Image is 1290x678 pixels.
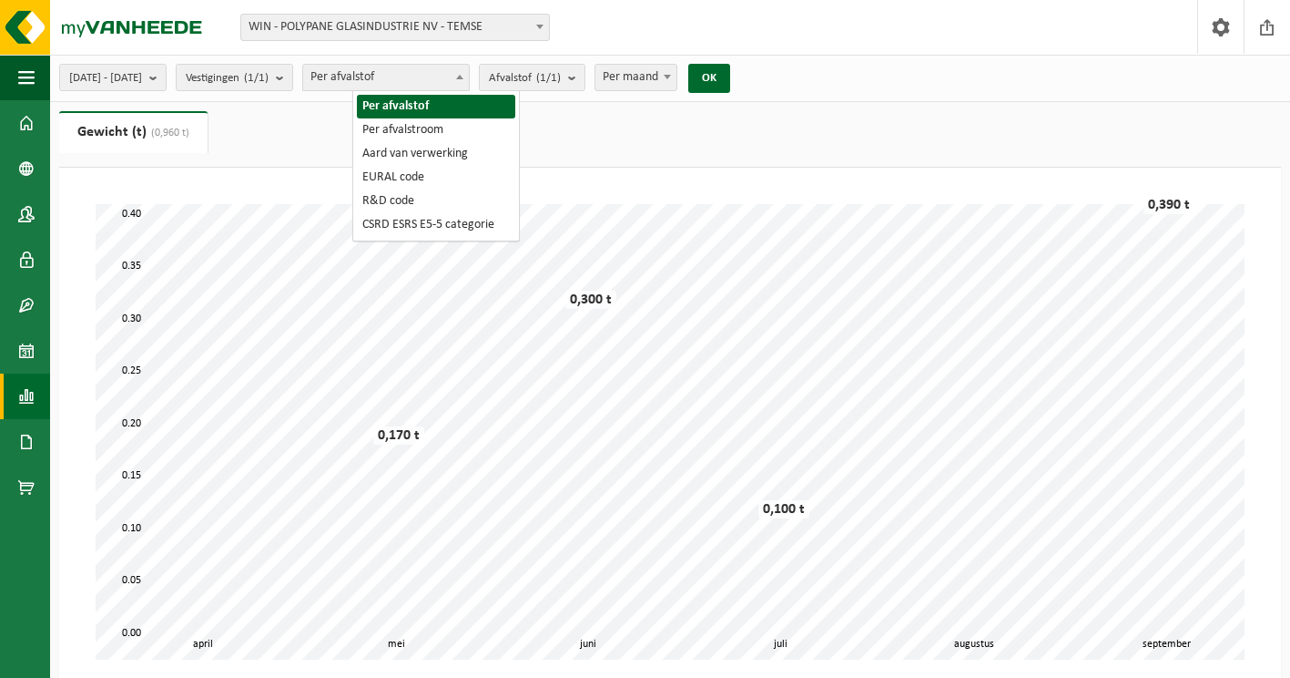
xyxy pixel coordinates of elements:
li: R&D code [357,190,515,213]
button: OK [688,64,730,93]
div: 0,390 t [1143,196,1194,214]
li: Per afvalstof [357,95,515,118]
count: (1/1) [536,72,561,84]
li: Per afvalstroom [357,118,515,142]
li: EURAL code [357,166,515,190]
div: 0,300 t [565,291,616,309]
div: 0,100 t [758,500,809,519]
div: 0,170 t [373,426,424,445]
count: (1/1) [244,72,269,84]
span: Per afvalstof [303,65,469,90]
a: Gewicht (t) [59,111,208,153]
button: Afvalstof(1/1) [479,64,585,91]
span: (0,960 t) [147,128,189,139]
span: Per afvalstof [302,64,470,91]
button: [DATE] - [DATE] [59,64,167,91]
span: Afvalstof [489,65,561,92]
span: Per maand [594,64,677,91]
span: Vestigingen [186,65,269,92]
span: WIN - POLYPANE GLASINDUSTRIE NV - TEMSE [240,14,550,41]
li: CSRD ESRS E5-5 categorie [357,213,515,237]
button: Vestigingen(1/1) [176,64,293,91]
span: [DATE] - [DATE] [69,65,142,92]
li: Aard van verwerking [357,142,515,166]
span: WIN - POLYPANE GLASINDUSTRIE NV - TEMSE [241,15,549,40]
span: Per maand [595,65,676,90]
